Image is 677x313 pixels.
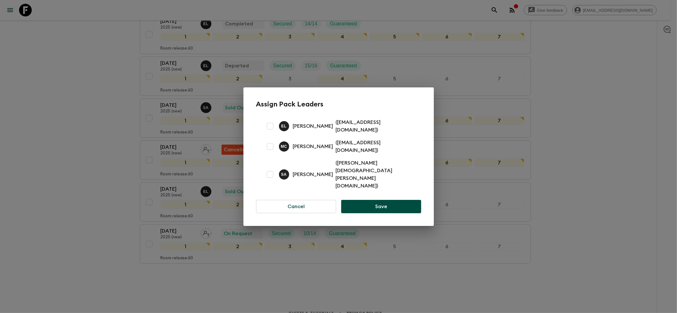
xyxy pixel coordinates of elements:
[281,172,287,177] p: S A
[256,200,336,213] button: Cancel
[336,139,414,154] p: ( [EMAIL_ADDRESS][DOMAIN_NAME] )
[256,100,421,108] h2: Assign Pack Leaders
[293,171,333,178] p: [PERSON_NAME]
[336,119,414,134] p: ( [EMAIL_ADDRESS][DOMAIN_NAME] )
[341,200,421,213] button: Save
[293,143,333,150] p: [PERSON_NAME]
[281,124,287,129] p: E L
[336,159,414,190] p: ( [PERSON_NAME][DEMOGRAPHIC_DATA][PERSON_NAME][DOMAIN_NAME] )
[281,144,287,149] p: M C
[293,122,333,130] p: [PERSON_NAME]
